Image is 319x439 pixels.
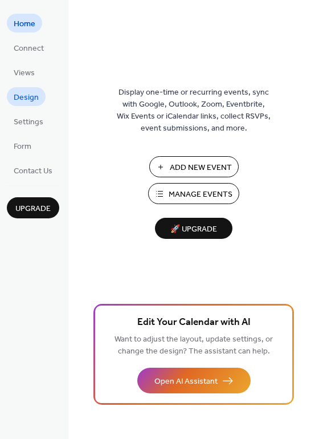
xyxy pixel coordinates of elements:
span: Form [14,141,31,153]
button: Upgrade [7,197,59,218]
button: Open AI Assistant [137,368,251,393]
span: Design [14,92,39,104]
a: Settings [7,112,50,131]
a: Contact Us [7,161,59,180]
span: Connect [14,43,44,55]
span: Contact Us [14,165,52,177]
span: Display one-time or recurring events, sync with Google, Outlook, Zoom, Eventbrite, Wix Events or ... [117,87,271,135]
span: Add New Event [170,162,232,174]
span: Manage Events [169,189,232,201]
span: Upgrade [15,203,51,215]
a: Design [7,87,46,106]
span: Home [14,18,35,30]
span: Open AI Assistant [154,376,218,388]
button: Manage Events [148,183,239,204]
a: Form [7,136,38,155]
button: 🚀 Upgrade [155,218,232,239]
span: Want to adjust the layout, update settings, or change the design? The assistant can help. [114,332,273,359]
span: Views [14,67,35,79]
span: Edit Your Calendar with AI [137,315,251,331]
span: 🚀 Upgrade [162,222,226,237]
span: Settings [14,116,43,128]
button: Add New Event [149,156,239,177]
a: Home [7,14,42,32]
a: Views [7,63,42,82]
a: Connect [7,38,51,57]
